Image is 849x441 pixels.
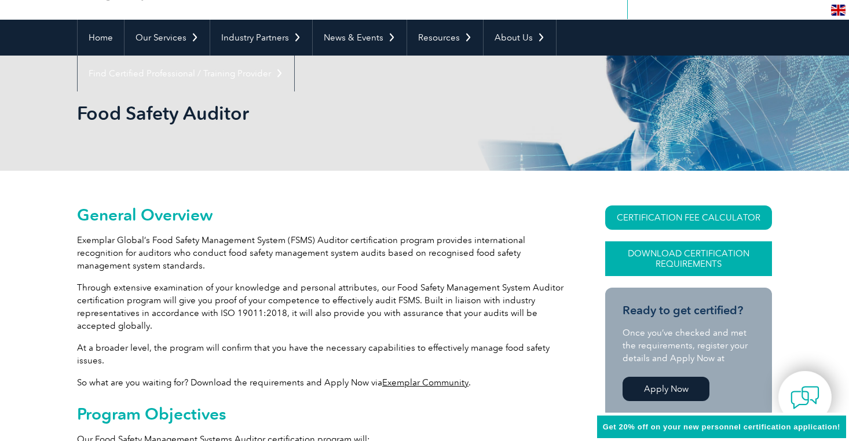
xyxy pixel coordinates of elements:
[791,383,819,412] img: contact-chat.png
[382,377,469,388] a: Exemplar Community
[77,234,563,272] p: Exemplar Global’s Food Safety Management System (FSMS) Auditor certification program provides int...
[210,20,312,56] a: Industry Partners
[77,281,563,332] p: Through extensive examination of your knowledge and personal attributes, our Food Safety Manageme...
[78,56,294,91] a: Find Certified Professional / Training Provider
[623,326,755,365] p: Once you’ve checked and met the requirements, register your details and Apply Now at
[125,20,210,56] a: Our Services
[77,405,563,423] h2: Program Objectives
[831,5,846,16] img: en
[623,377,709,401] a: Apply Now
[77,341,563,367] p: At a broader level, the program will confirm that you have the necessary capabilities to effectiv...
[78,20,124,56] a: Home
[313,20,407,56] a: News & Events
[77,205,563,224] h2: General Overview
[623,303,755,318] h3: Ready to get certified?
[77,102,522,124] h1: Food Safety Auditor
[484,20,556,56] a: About Us
[603,422,840,431] span: Get 20% off on your new personnel certification application!
[605,205,772,230] a: CERTIFICATION FEE CALCULATOR
[605,241,772,276] a: Download Certification Requirements
[77,376,563,389] p: So what are you waiting for? Download the requirements and Apply Now via .
[407,20,483,56] a: Resources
